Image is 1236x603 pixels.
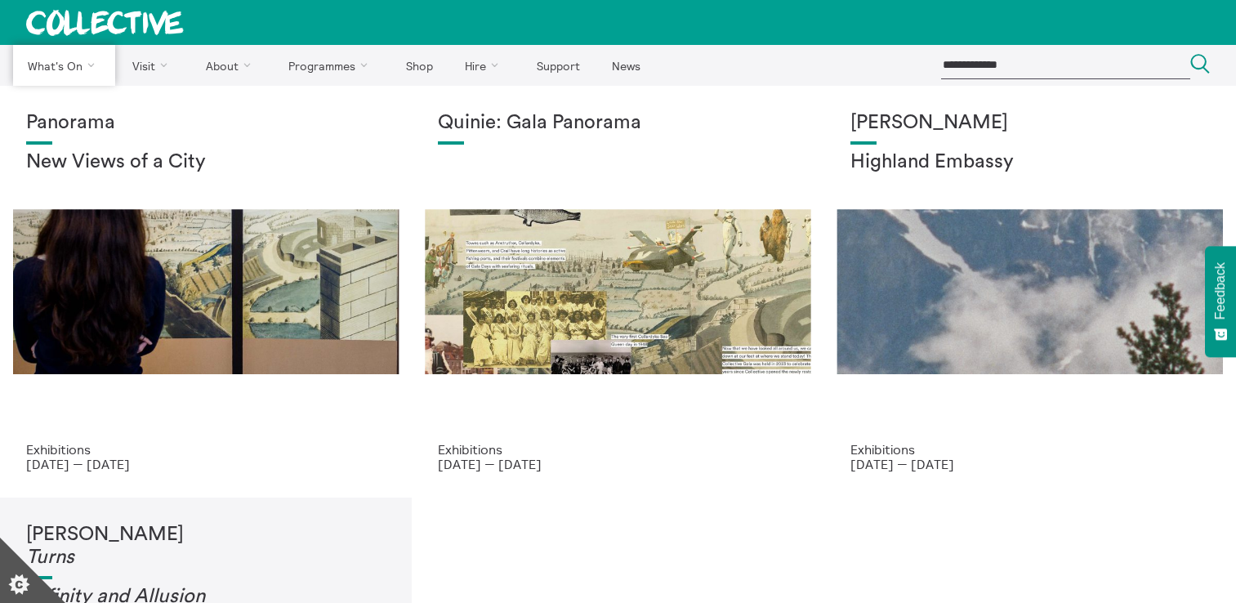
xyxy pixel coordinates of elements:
[824,86,1236,498] a: Solar wheels 17 [PERSON_NAME] Highland Embassy Exhibitions [DATE] — [DATE]
[438,112,797,135] h1: Quinie: Gala Panorama
[1205,246,1236,357] button: Feedback - Show survey
[1213,262,1228,319] span: Feedback
[274,45,389,86] a: Programmes
[26,457,386,471] p: [DATE] — [DATE]
[26,112,386,135] h1: Panorama
[522,45,594,86] a: Support
[26,442,386,457] p: Exhibitions
[850,442,1210,457] p: Exhibitions
[438,442,797,457] p: Exhibitions
[391,45,447,86] a: Shop
[451,45,520,86] a: Hire
[26,151,386,174] h2: New Views of a City
[850,457,1210,471] p: [DATE] — [DATE]
[13,45,115,86] a: What's On
[850,112,1210,135] h1: [PERSON_NAME]
[118,45,189,86] a: Visit
[438,457,797,471] p: [DATE] — [DATE]
[26,524,386,569] h1: [PERSON_NAME]
[597,45,654,86] a: News
[412,86,823,498] a: Josie Vallely Quinie: Gala Panorama Exhibitions [DATE] — [DATE]
[191,45,271,86] a: About
[850,151,1210,174] h2: Highland Embassy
